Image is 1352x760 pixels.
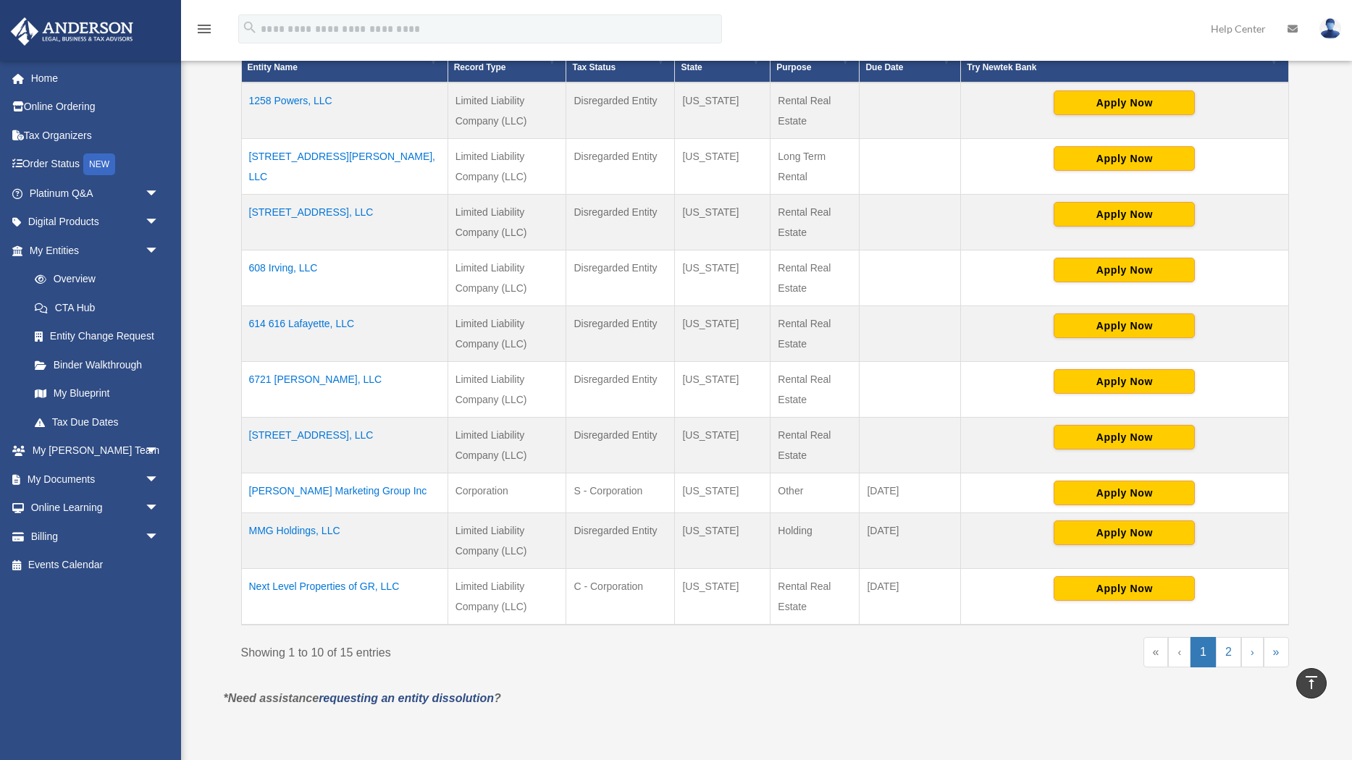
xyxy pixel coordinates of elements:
td: [US_STATE] [675,138,771,194]
a: Last [1264,637,1289,667]
td: C - Corporation [566,568,675,625]
td: Holding [771,512,860,568]
a: Tax Due Dates [20,408,174,436]
button: Apply Now [1054,576,1195,601]
a: Events Calendar [10,551,181,580]
td: Rental Real Estate [771,361,860,417]
td: Disregarded Entity [566,417,675,473]
span: arrow_drop_down [145,465,174,494]
button: Apply Now [1054,369,1195,394]
td: 6721 [PERSON_NAME], LLC [241,361,448,417]
a: Online Ordering [10,93,181,122]
a: My Entitiesarrow_drop_down [10,236,174,265]
span: arrow_drop_down [145,208,174,237]
span: arrow_drop_down [145,522,174,552]
i: search [242,20,258,35]
a: Online Learningarrow_drop_down [10,494,181,523]
i: vertical_align_top [1303,674,1320,691]
a: Digital Productsarrow_drop_down [10,208,181,237]
td: Disregarded Entity [566,305,675,361]
td: Disregarded Entity [566,138,675,194]
button: Apply Now [1054,258,1195,282]
td: Limited Liability Company (LLC) [448,138,566,194]
a: My Blueprint [20,379,174,408]
a: Entity Change Request [20,322,174,351]
td: Disregarded Entity [566,83,675,139]
td: Disregarded Entity [566,512,675,568]
td: Disregarded Entity [566,194,675,250]
button: Apply Now [1054,90,1195,115]
td: Disregarded Entity [566,361,675,417]
a: vertical_align_top [1296,668,1327,698]
td: Rental Real Estate [771,83,860,139]
td: Disregarded Entity [566,250,675,305]
a: 1 [1191,637,1216,667]
i: menu [196,20,213,38]
td: Limited Liability Company (LLC) [448,250,566,305]
td: [US_STATE] [675,473,771,512]
span: arrow_drop_down [145,494,174,523]
td: Limited Liability Company (LLC) [448,83,566,139]
a: My [PERSON_NAME] Teamarrow_drop_down [10,436,181,465]
td: Rental Real Estate [771,417,860,473]
button: Apply Now [1054,313,1195,338]
td: Limited Liability Company (LLC) [448,361,566,417]
a: Binder Walkthrough [20,350,174,379]
td: [STREET_ADDRESS], LLC [241,417,448,473]
td: 608 Irving, LLC [241,250,448,305]
td: Limited Liability Company (LLC) [448,512,566,568]
td: [DATE] [860,568,961,625]
button: Apply Now [1054,520,1195,545]
td: [US_STATE] [675,417,771,473]
td: [STREET_ADDRESS], LLC [241,194,448,250]
div: Try Newtek Bank [967,59,1266,76]
td: [US_STATE] [675,361,771,417]
td: [US_STATE] [675,194,771,250]
td: Rental Real Estate [771,305,860,361]
td: [US_STATE] [675,83,771,139]
a: My Documentsarrow_drop_down [10,465,181,494]
button: Apply Now [1054,202,1195,227]
span: arrow_drop_down [145,436,174,466]
a: Overview [20,265,167,294]
td: Corporation [448,473,566,512]
td: 1258 Powers, LLC [241,83,448,139]
td: 614 616 Lafayette, LLC [241,305,448,361]
a: Home [10,64,181,93]
td: Next Level Properties of GR, LLC [241,568,448,625]
img: Anderson Advisors Platinum Portal [7,17,138,46]
a: CTA Hub [20,293,174,322]
td: Limited Liability Company (LLC) [448,568,566,625]
td: Limited Liability Company (LLC) [448,305,566,361]
td: [DATE] [860,473,961,512]
td: MMG Holdings, LLC [241,512,448,568]
td: Long Term Rental [771,138,860,194]
td: [US_STATE] [675,305,771,361]
button: Apply Now [1054,146,1195,171]
span: Federal Return Due Date [865,45,927,72]
button: Apply Now [1054,481,1195,505]
span: Tax Status [572,62,616,72]
td: [US_STATE] [675,512,771,568]
div: NEW [83,153,115,175]
td: [STREET_ADDRESS][PERSON_NAME], LLC [241,138,448,194]
span: Entity Name [248,62,298,72]
td: [DATE] [860,512,961,568]
span: arrow_drop_down [145,236,174,266]
em: *Need assistance ? [224,692,501,704]
td: Rental Real Estate [771,568,860,625]
td: S - Corporation [566,473,675,512]
a: Order StatusNEW [10,150,181,180]
td: [PERSON_NAME] Marketing Group Inc [241,473,448,512]
span: arrow_drop_down [145,179,174,208]
a: Billingarrow_drop_down [10,522,181,551]
span: Organization State [681,45,734,72]
span: Business Purpose [776,45,815,72]
a: First [1143,637,1169,667]
a: menu [196,25,213,38]
a: Tax Organizers [10,121,181,150]
a: Previous [1168,637,1191,667]
button: Apply Now [1054,425,1195,449]
td: Limited Liability Company (LLC) [448,417,566,473]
